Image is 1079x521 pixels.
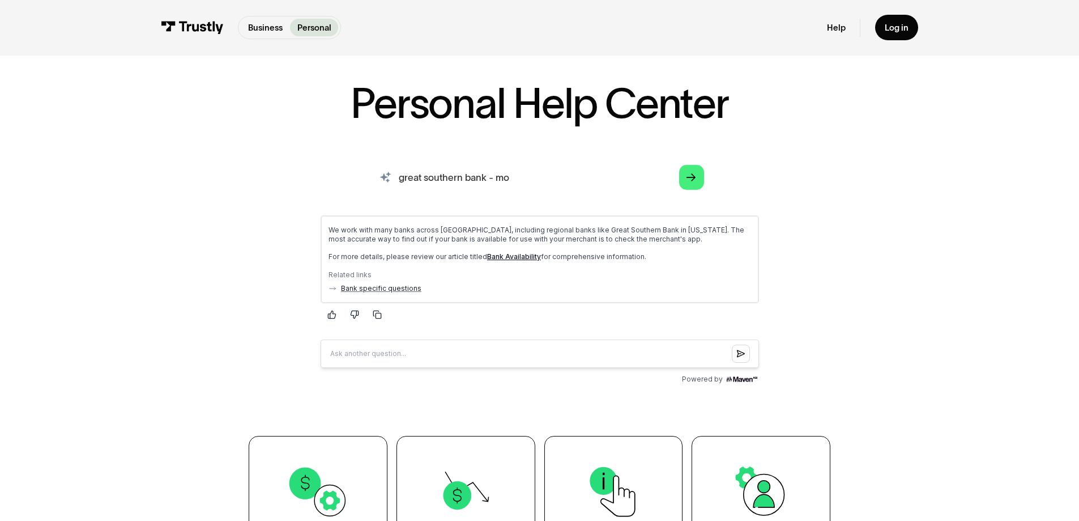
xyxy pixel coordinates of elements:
input: search [365,158,714,197]
div: Log in [885,22,909,33]
img: Trustly Logo [161,21,223,34]
input: Question box [9,133,447,162]
p: Business [248,22,283,34]
p: For more details, please review our article titled for comprehensive information. [17,46,440,55]
a: Log in [875,15,918,40]
p: Personal [297,22,331,34]
div: Related links [17,64,440,73]
span: Powered by [370,168,411,177]
p: We work with many banks across [GEOGRAPHIC_DATA], including regional banks like Great Southern Ba... [17,19,440,37]
img: Maven AGI Logo [413,168,447,177]
a: Help [827,22,846,33]
h1: Personal Help Center [351,82,728,124]
button: Submit question [420,138,438,156]
a: Personal [290,19,338,36]
form: Search [365,158,714,197]
a: Business [241,19,289,36]
a: Bank Availability [176,46,229,54]
a: Bank specific questions [29,78,110,87]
